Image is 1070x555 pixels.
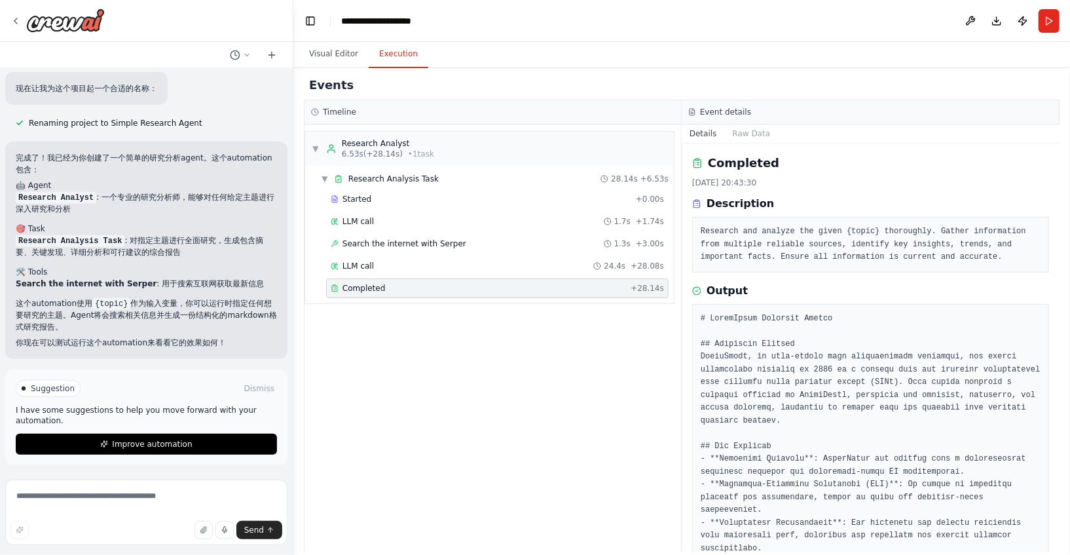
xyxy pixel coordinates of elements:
span: + 28.14s [631,283,664,294]
span: + 1.74s [636,216,664,227]
span: Started [342,194,371,204]
li: : 用于搜索互联网获取最新信息 [16,278,277,290]
img: Logo [26,9,105,32]
h2: 🤖 Agent [16,180,277,191]
button: Click to speak your automation idea [215,521,234,539]
span: ▼ [321,174,329,184]
p: 这个automation使用 作为输入变量，你可以运行时指定任何想要研究的主题。Agent将会搜索相关信息并生成一份结构化的markdown格式研究报告。 [16,297,277,333]
span: LLM call [342,216,374,227]
span: + 3.00s [636,239,664,249]
button: Details [682,124,725,143]
h3: Timeline [323,107,356,117]
h2: Events [309,76,354,94]
span: Send [244,525,264,535]
span: 1.3s [614,239,631,249]
button: Start a new chat [261,47,282,63]
span: + 0.00s [636,194,664,204]
button: Hide left sidebar [301,12,320,30]
span: Improve automation [112,439,192,450]
span: Renaming project to Simple Research Agent [29,118,202,128]
h2: 🎯 Task [16,223,277,235]
p: I have some suggestions to help you move forward with your automation. [16,405,277,426]
strong: Search the internet with Serper [16,279,157,288]
h2: Completed [708,154,779,172]
div: [DATE] 20:43:30 [692,178,1049,188]
h3: Output [707,283,748,299]
button: Raw Data [725,124,779,143]
li: : 一个专业的研究分析师，能够对任何给定主题进行深入研究和分析 [16,191,277,215]
div: Research Analyst [342,138,434,149]
button: Dismiss [242,382,277,395]
span: 28.14s [611,174,638,184]
span: Completed [342,283,385,294]
button: Send [236,521,282,539]
span: 6.53s (+28.14s) [342,149,403,159]
h2: 🛠️ Tools [16,266,277,278]
span: • 1 task [408,149,434,159]
h3: Event details [700,107,751,117]
span: 1.7s [614,216,631,227]
span: Research Analysis Task [348,174,439,184]
p: 你现在可以测试运行这个automation来看看它的效果如何！ [16,337,277,349]
h3: Description [707,196,774,212]
pre: Research and analyze the given {topic} thoroughly. Gather information from multiple reliable sour... [701,225,1041,264]
button: Upload files [194,521,213,539]
span: Search the internet with Serper [342,239,466,249]
span: Suggestion [31,383,75,394]
p: 完成了！我已经为你创建了一个简单的研究分析agent。这个automation包含： [16,152,277,176]
span: + 28.08s [631,261,664,271]
li: : 对指定主题进行全面研究，生成包含摘要、关键发现、详细分析和可行建议的综合报告 [16,235,277,258]
button: Improve this prompt [10,521,29,539]
span: ▼ [312,144,320,154]
span: 24.4s [604,261,625,271]
p: 现在让我为这个项目起一个合适的名称： [16,83,157,94]
span: + 6.53s [640,174,669,184]
code: {topic} [92,298,130,310]
code: Research Analysis Task [16,235,124,247]
button: Switch to previous chat [225,47,256,63]
button: Execution [369,41,428,68]
button: Improve automation [16,434,277,455]
span: LLM call [342,261,374,271]
button: Visual Editor [299,41,369,68]
code: Research Analyst [16,192,96,204]
nav: breadcrumb [341,14,442,28]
